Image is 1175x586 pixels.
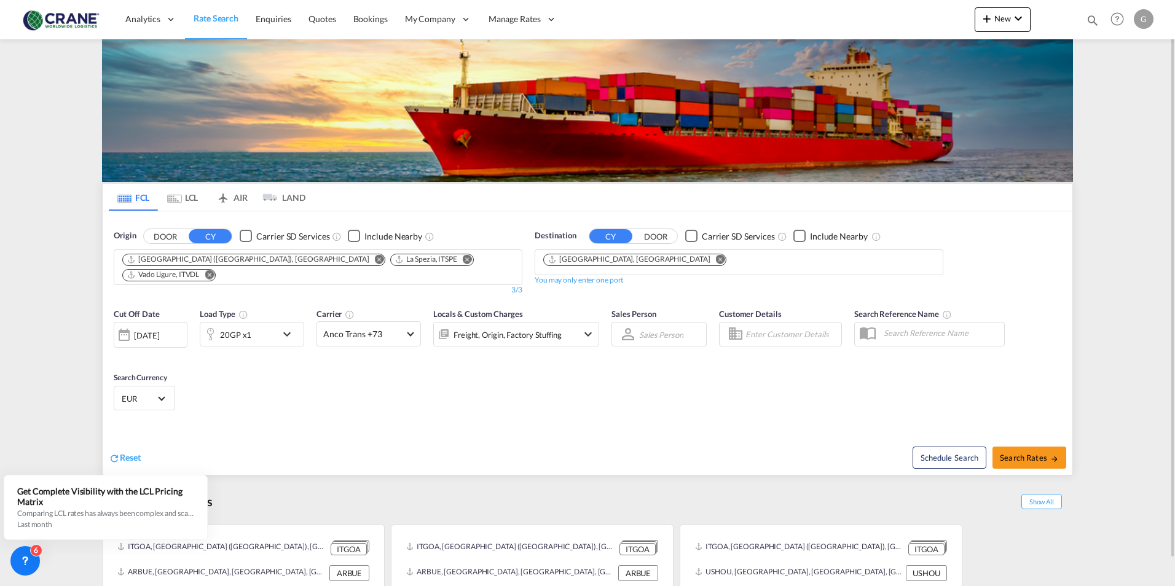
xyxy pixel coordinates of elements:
md-checkbox: Checkbox No Ink [348,230,422,243]
md-icon: Unchecked: Search for CY (Container Yard) services for all selected carriers.Checked : Search for... [332,232,342,241]
button: Remove [366,254,385,267]
md-icon: Unchecked: Search for CY (Container Yard) services for all selected carriers.Checked : Search for... [777,232,787,241]
div: Genova (Genoa), ITGOA [127,254,369,265]
div: ARBUE [618,565,658,581]
div: ITGOA, Genova (Genoa), Italy, Southern Europe, Europe [406,540,616,555]
span: Sales Person [611,309,656,319]
span: Customer Details [719,309,781,319]
md-tab-item: FCL [109,184,158,211]
span: Reset [120,452,141,463]
div: USHOU [906,565,947,581]
div: Carrier SD Services [702,230,775,243]
md-icon: icon-airplane [216,190,230,200]
md-icon: Unchecked: Ignores neighbouring ports when fetching rates.Checked : Includes neighbouring ports w... [871,232,881,241]
md-chips-wrap: Chips container. Use arrow keys to select chips. [120,250,516,281]
md-icon: icon-chevron-down [1011,11,1026,26]
span: Help [1107,9,1128,29]
div: [DATE] [114,322,187,348]
span: EUR [122,393,156,404]
md-icon: icon-arrow-right [1050,455,1059,463]
md-datepicker: Select [114,346,123,363]
button: Remove [455,254,473,267]
div: Carrier SD Services [256,230,329,243]
span: Locals & Custom Charges [433,309,523,319]
div: Include Nearby [364,230,422,243]
input: Enter Customer Details [745,325,838,343]
div: La Spezia, ITSPE [395,254,457,265]
div: Press delete to remove this chip. [548,254,712,265]
md-checkbox: Checkbox No Ink [240,230,329,243]
md-chips-wrap: Chips container. Use arrow keys to select chips. [541,250,736,272]
div: ITGOA, Genova (Genoa), Italy, Southern Europe, Europe [695,540,905,555]
span: Bookings [353,14,388,24]
button: Note: By default Schedule search will only considerorigin ports, destination ports and cut off da... [913,447,986,469]
div: Help [1107,9,1134,31]
md-pagination-wrapper: Use the left and right arrow keys to navigate between tabs [109,184,305,211]
span: Destination [535,230,576,242]
button: Search Ratesicon-arrow-right [992,447,1066,469]
md-icon: Unchecked: Ignores neighbouring ports when fetching rates.Checked : Includes neighbouring ports w... [425,232,434,241]
md-checkbox: Checkbox No Ink [685,230,775,243]
span: Origin [114,230,136,242]
span: Manage Rates [489,13,541,25]
span: Load Type [200,309,248,319]
img: LCL+%26+FCL+BACKGROUND.png [102,39,1073,182]
span: Search Currency [114,373,167,382]
md-icon: The selected Trucker/Carrierwill be displayed in the rate results If the rates are from another f... [345,310,355,319]
div: ITGOA, Genova (Genoa), Italy, Southern Europe, Europe [117,540,328,555]
span: Show All [1021,494,1062,509]
md-tab-item: AIR [207,184,256,211]
span: Carrier [316,309,355,319]
div: Freight Origin Factory Stuffing [454,326,562,343]
div: Freight Origin Factory Stuffingicon-chevron-down [433,322,599,346]
div: Include Nearby [810,230,868,243]
div: ITGOA [908,543,945,556]
span: Search Reference Name [854,309,952,319]
button: Remove [707,254,726,267]
div: Buenos Aires, ARBUE [548,254,710,265]
button: Remove [197,270,215,282]
md-checkbox: Checkbox No Ink [793,230,868,243]
button: DOOR [144,229,187,243]
md-icon: icon-magnify [1086,14,1099,27]
md-select: Select Currency: € EUREuro [120,389,168,407]
span: Cut Off Date [114,309,160,319]
div: ARBUE, Buenos Aires, Argentina, South America, Americas [117,565,326,581]
md-icon: icon-chevron-down [280,327,301,342]
div: Press delete to remove this chip. [127,270,202,280]
span: New [980,14,1026,23]
div: USHOU, Houston, TX, United States, North America, Americas [695,565,903,581]
div: ITGOA [331,543,367,556]
div: ARBUE, Buenos Aires, Argentina, South America, Americas [406,565,615,581]
div: You may only enter one port [535,275,623,286]
div: G [1134,9,1153,29]
md-tab-item: LCL [158,184,207,211]
span: Analytics [125,13,160,25]
md-icon: icon-plus 400-fg [980,11,994,26]
md-icon: icon-refresh [109,453,120,464]
button: icon-plus 400-fgNewicon-chevron-down [975,7,1031,32]
button: CY [189,229,232,243]
span: Rate Search [194,13,238,23]
div: 20GP x1icon-chevron-down [200,322,304,346]
div: icon-refreshReset [109,451,141,465]
button: CY [589,229,632,243]
img: 374de710c13411efa3da03fd754f1635.jpg [18,6,101,33]
div: icon-magnify [1086,14,1099,32]
div: OriginDOOR CY Checkbox No InkUnchecked: Search for CY (Container Yard) services for all selected ... [103,211,1072,475]
div: ITGOA [619,543,656,556]
input: Search Reference Name [878,324,1004,342]
md-icon: icon-information-outline [238,310,248,319]
md-icon: Your search will be saved by the below given name [942,310,952,319]
span: Quotes [308,14,336,24]
div: Vado Ligure, ITVDL [127,270,199,280]
div: ARBUE [329,565,369,581]
div: Press delete to remove this chip. [127,254,371,265]
div: 20GP x1 [220,326,251,343]
div: Press delete to remove this chip. [395,254,459,265]
div: [DATE] [134,330,159,341]
span: Enquiries [256,14,291,24]
md-select: Sales Person [638,326,685,343]
span: Search Rates [1000,453,1059,463]
md-icon: icon-chevron-down [581,327,595,342]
